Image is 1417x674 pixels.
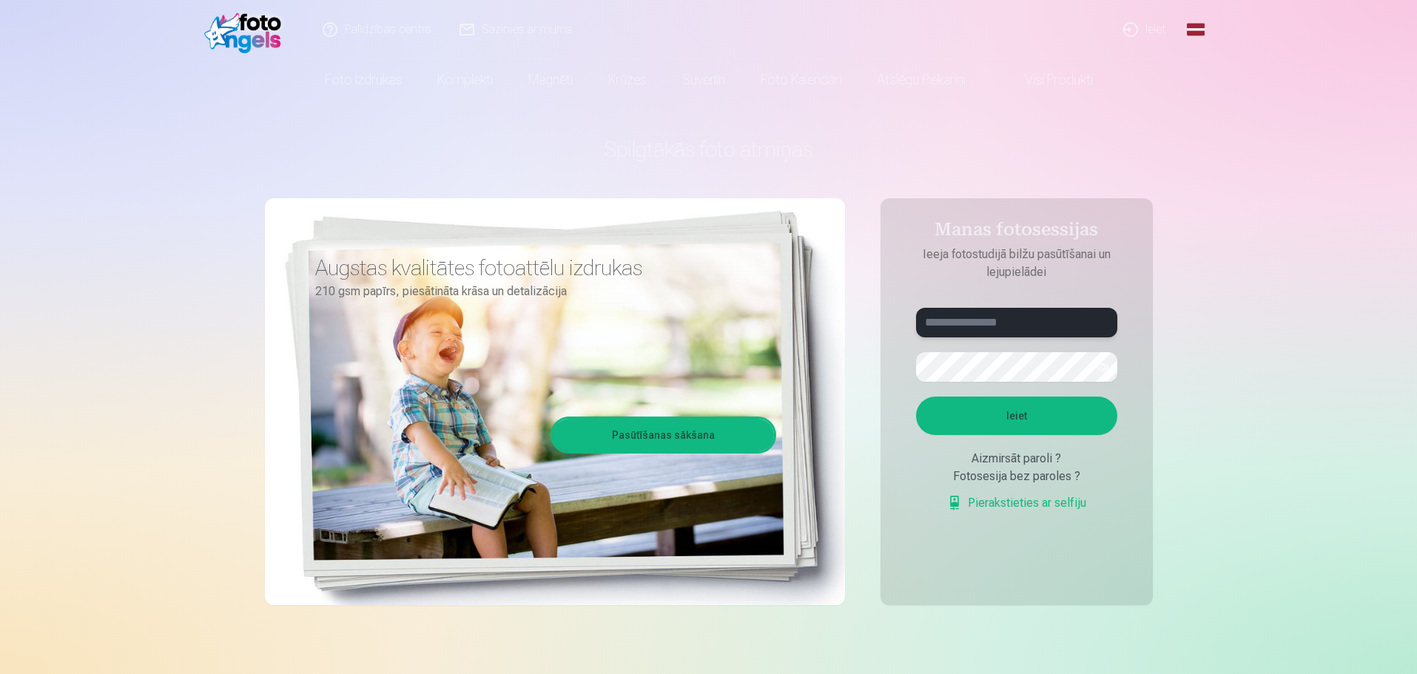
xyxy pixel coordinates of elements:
[916,450,1117,468] div: Aizmirsāt paroli ?
[265,136,1153,163] h1: Spilgtākās foto atmiņas
[916,397,1117,435] button: Ieiet
[420,59,511,101] a: Komplekti
[307,59,420,101] a: Foto izdrukas
[901,246,1132,281] p: Ieeja fotostudijā bilžu pasūtīšanai un lejupielādei
[315,255,765,281] h3: Augstas kvalitātes fotoattēlu izdrukas
[947,494,1086,512] a: Pierakstieties ar selfiju
[743,59,859,101] a: Foto kalendāri
[664,59,743,101] a: Suvenīri
[983,59,1111,101] a: Visi produkti
[916,468,1117,485] div: Fotosesija bez paroles ?
[315,281,765,302] p: 210 gsm papīrs, piesātināta krāsa un detalizācija
[204,6,289,53] img: /fa1
[859,59,983,101] a: Atslēgu piekariņi
[901,219,1132,246] h4: Manas fotosessijas
[511,59,590,101] a: Magnēti
[590,59,664,101] a: Krūzes
[553,419,774,451] a: Pasūtīšanas sākšana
